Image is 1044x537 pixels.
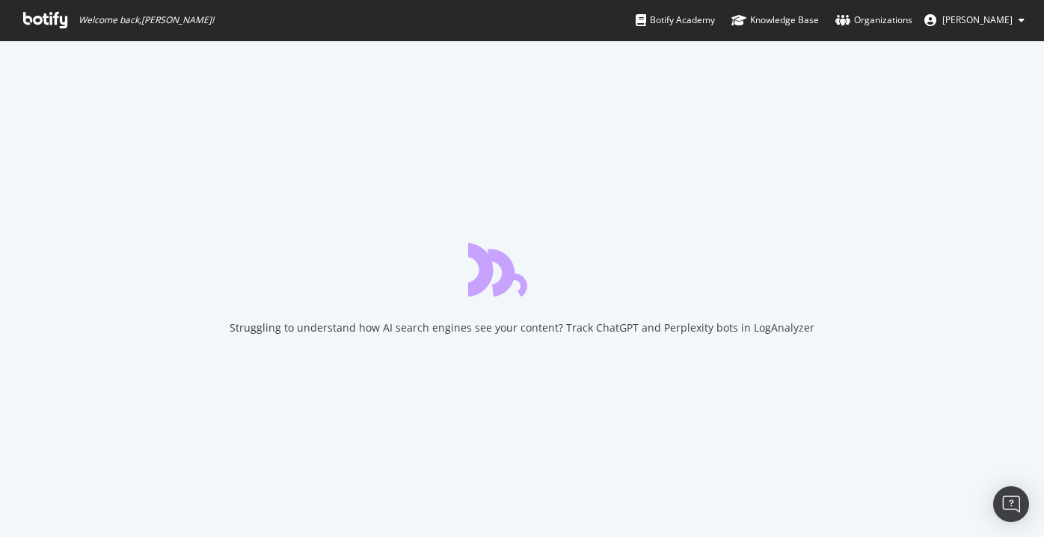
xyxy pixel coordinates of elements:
[993,486,1029,522] div: Open Intercom Messenger
[835,13,912,28] div: Organizations
[942,13,1013,26] span: Matthew Gampel
[636,13,715,28] div: Botify Academy
[731,13,819,28] div: Knowledge Base
[468,243,576,297] div: animation
[230,320,814,335] div: Struggling to understand how AI search engines see your content? Track ChatGPT and Perplexity bot...
[79,14,214,26] span: Welcome back, [PERSON_NAME] !
[912,8,1037,32] button: [PERSON_NAME]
